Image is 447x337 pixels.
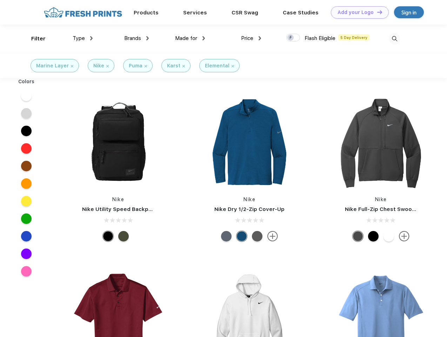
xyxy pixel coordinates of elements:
div: Gym Blue [236,231,247,242]
div: Colors [13,78,40,85]
div: Sign in [401,8,416,16]
div: Marine Layer [36,62,69,70]
span: Type [73,35,85,41]
img: fo%20logo%202.webp [42,6,124,19]
img: dropdown.png [90,36,93,40]
img: more.svg [399,231,409,242]
a: Services [183,9,207,16]
a: Nike [375,197,387,202]
img: desktop_search.svg [389,33,400,45]
div: Cargo Khaki [118,231,129,242]
span: 5 Day Delivery [338,34,369,41]
a: Products [134,9,159,16]
img: func=resize&h=266 [72,95,165,189]
div: Navy Heather [221,231,232,242]
img: func=resize&h=266 [203,95,296,189]
img: more.svg [267,231,278,242]
span: Brands [124,35,141,41]
span: Price [241,35,253,41]
div: Black [103,231,113,242]
img: filter_cancel.svg [71,65,73,67]
a: Sign in [394,6,424,18]
div: Puma [129,62,142,70]
div: Add your Logo [338,9,374,15]
div: Black Heather [252,231,262,242]
a: Nike [112,197,124,202]
div: Karst [167,62,180,70]
a: Nike [243,197,255,202]
div: Anthracite [353,231,363,242]
a: Nike Dry 1/2-Zip Cover-Up [214,206,285,212]
div: Elemental [205,62,229,70]
div: Black [368,231,379,242]
div: Filter [31,35,46,43]
img: dropdown.png [259,36,261,40]
img: func=resize&h=266 [334,95,428,189]
span: Flash Eligible [305,35,335,41]
img: filter_cancel.svg [182,65,185,67]
img: dropdown.png [202,36,205,40]
a: Nike Utility Speed Backpack [82,206,158,212]
div: White [383,231,394,242]
img: DT [377,10,382,14]
img: filter_cancel.svg [232,65,234,67]
div: Nike [93,62,104,70]
img: filter_cancel.svg [106,65,109,67]
span: Made for [175,35,197,41]
a: CSR Swag [232,9,258,16]
img: filter_cancel.svg [145,65,147,67]
a: Nike Full-Zip Chest Swoosh Jacket [345,206,438,212]
img: dropdown.png [146,36,149,40]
